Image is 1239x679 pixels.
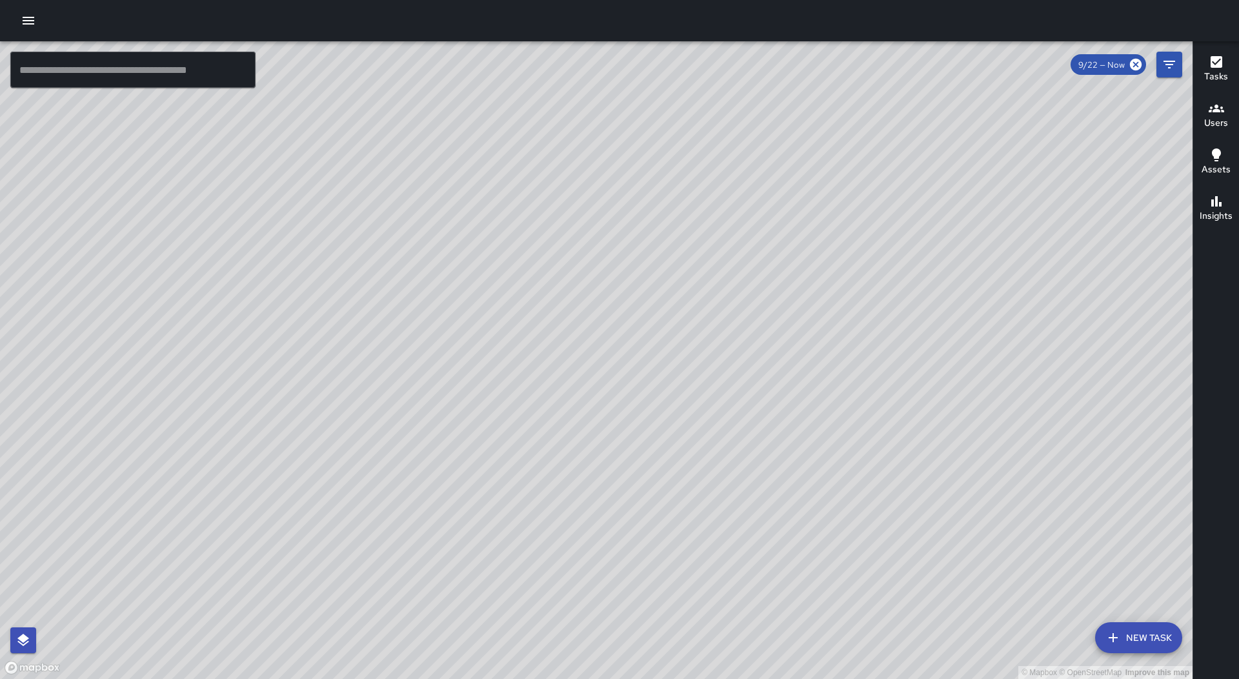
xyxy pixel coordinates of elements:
[1193,46,1239,93] button: Tasks
[1204,116,1228,130] h6: Users
[1204,70,1228,84] h6: Tasks
[1156,52,1182,77] button: Filters
[1071,59,1133,70] span: 9/22 — Now
[1193,93,1239,139] button: Users
[1193,186,1239,232] button: Insights
[1193,139,1239,186] button: Assets
[1071,54,1146,75] div: 9/22 — Now
[1202,163,1231,177] h6: Assets
[1200,209,1233,223] h6: Insights
[1095,622,1182,653] button: New Task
